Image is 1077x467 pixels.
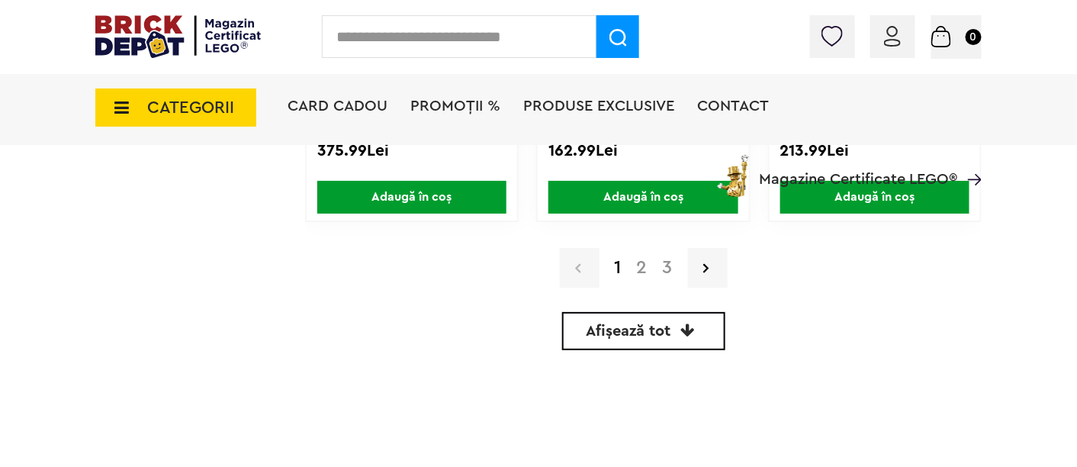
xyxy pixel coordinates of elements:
[607,259,629,277] strong: 1
[697,98,769,114] a: Contact
[562,312,725,350] a: Afișează tot
[780,181,969,214] span: Adaugă în coș
[655,259,680,277] a: 3
[538,181,748,214] a: Adaugă în coș
[770,181,980,214] a: Adaugă în coș
[548,181,738,214] span: Adaugă în coș
[688,248,728,288] a: Pagina urmatoare
[523,98,674,114] a: Produse exclusive
[587,324,671,339] span: Afișează tot
[629,259,655,277] a: 2
[759,152,958,187] span: Magazine Certificate LEGO®
[410,98,500,114] a: PROMOȚII %
[958,152,982,167] a: Magazine Certificate LEGO®
[966,29,982,45] small: 0
[317,181,506,214] span: Adaugă în coș
[307,181,517,214] a: Adaugă în coș
[147,99,234,116] span: CATEGORII
[288,98,387,114] a: Card Cadou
